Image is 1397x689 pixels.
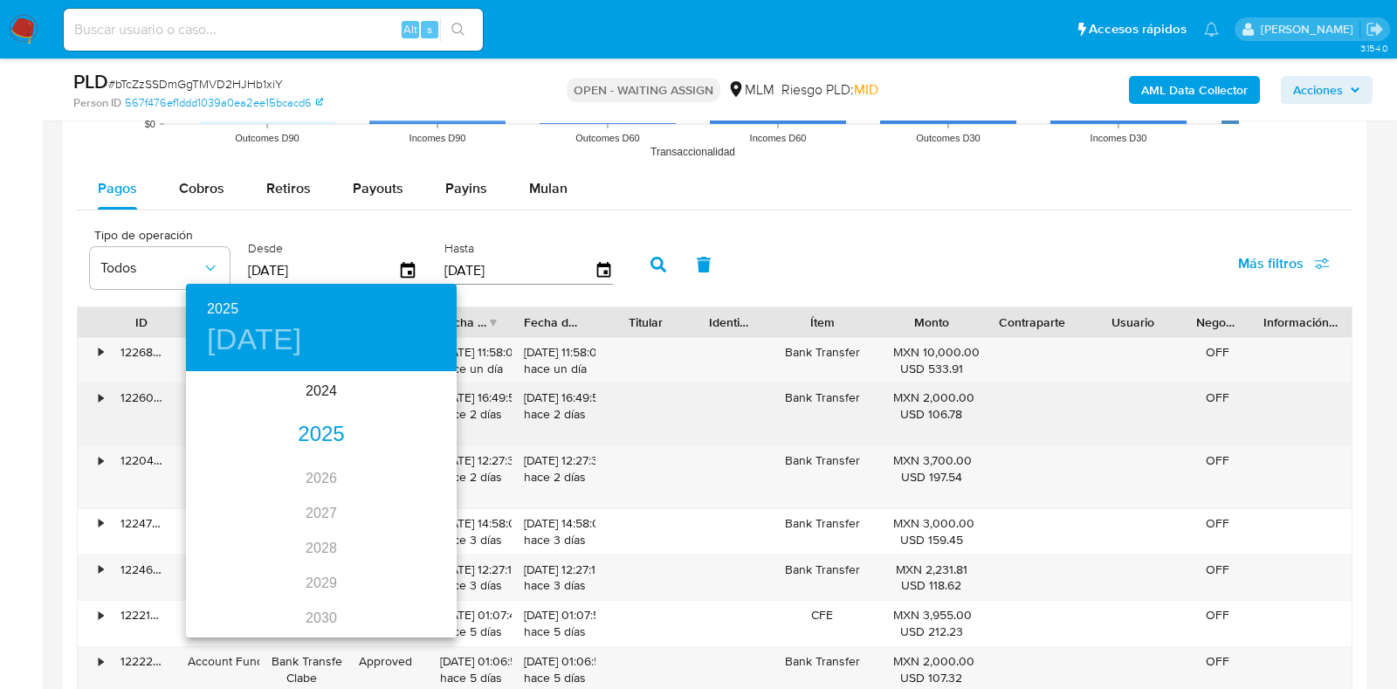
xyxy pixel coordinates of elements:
div: 2024 [186,374,457,409]
button: [DATE] [207,321,302,358]
div: 2025 [186,417,457,452]
button: 2025 [207,297,238,321]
